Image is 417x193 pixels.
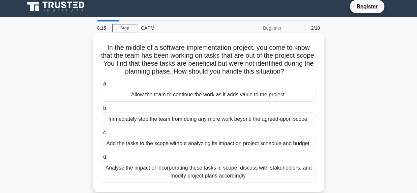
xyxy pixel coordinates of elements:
div: Add the tasks to the scope without analyzing its impact on project schedule and budget. [102,137,315,150]
span: d. [103,154,107,160]
span: c. [103,130,107,135]
div: 2/10 [285,21,324,35]
span: a. [103,81,107,86]
a: Stop [112,24,137,32]
div: Analyse the impact of incorporating these tasks in scope, discuss with stakeholders, and modify p... [102,161,315,183]
div: Beginner [228,21,285,35]
a: Register [352,2,381,11]
h5: In the middle of a software implementation project, you come to know that the team has been worki... [101,44,316,76]
span: b. [103,105,107,111]
div: Allow the team to continue the work as it adds value to the project. [102,88,315,102]
div: 8:15 [93,21,112,35]
div: Immediately stop the team from doing any more work beyond the agreed-upon scope. [102,112,315,126]
div: CAPM [137,21,228,35]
